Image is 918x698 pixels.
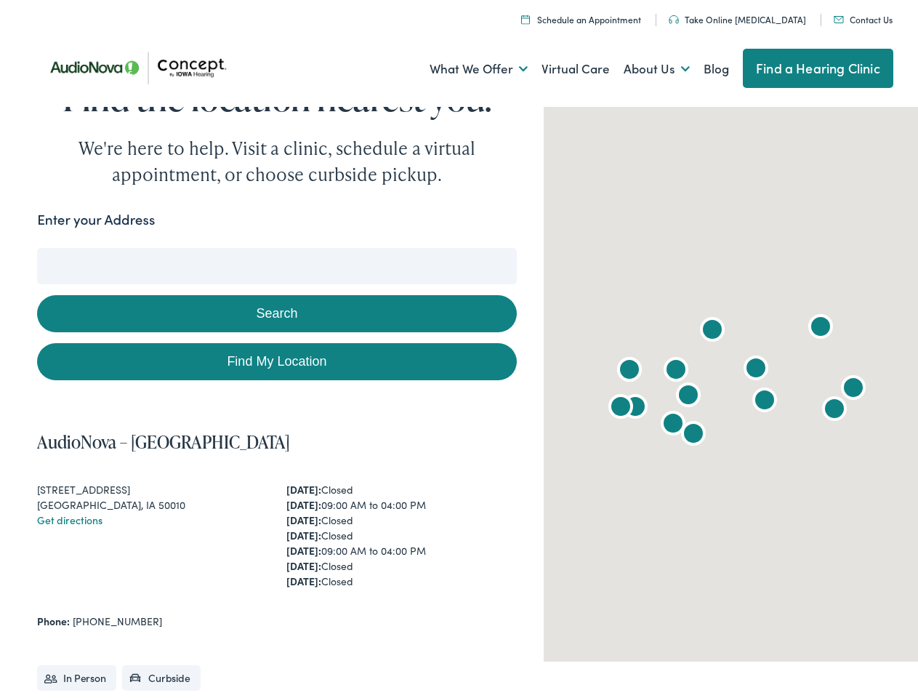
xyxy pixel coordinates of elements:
[37,425,290,449] a: AudioNova – [GEOGRAPHIC_DATA]
[286,508,321,523] strong: [DATE]:
[836,368,871,403] div: AudioNova
[618,387,653,422] div: AudioNova
[286,554,321,569] strong: [DATE]:
[738,348,773,383] div: AudioNova
[286,478,321,492] strong: [DATE]:
[656,404,690,438] div: Concept by Iowa Hearing by AudioNova
[671,375,706,410] div: Concept by Iowa Hearing by AudioNova
[803,307,838,342] div: Concept by Iowa Hearing by AudioNova
[37,339,516,376] a: Find My Location
[521,10,530,20] img: A calendar icon to schedule an appointment at Concept by Iowa Hearing.
[37,291,516,328] button: Search
[743,44,893,84] a: Find a Hearing Clinic
[612,350,647,385] div: Concept by Iowa Hearing by AudioNova
[659,350,693,385] div: AudioNova
[37,478,267,493] div: [STREET_ADDRESS]
[695,310,730,345] div: AudioNova
[286,569,321,584] strong: [DATE]:
[704,38,729,92] a: Blog
[430,38,528,92] a: What We Offer
[37,661,116,686] li: In Person
[44,131,510,183] div: We're here to help. Visit a clinic, schedule a virtual appointment, or choose curbside pickup.
[624,38,690,92] a: About Us
[122,661,201,686] li: Curbside
[541,38,610,92] a: Virtual Care
[834,12,844,19] img: utility icon
[669,9,806,21] a: Take Online [MEDICAL_DATA]
[37,609,70,624] strong: Phone:
[286,478,517,585] div: Closed 09:00 AM to 04:00 PM Closed Closed 09:00 AM to 04:00 PM Closed Closed
[603,387,638,422] div: AudioNova
[676,414,711,449] div: Concept by Iowa Hearing by AudioNova
[817,389,852,424] div: AudioNova
[37,205,155,226] label: Enter your Address
[286,493,321,508] strong: [DATE]:
[286,539,321,553] strong: [DATE]:
[37,508,102,523] a: Get directions
[37,73,516,113] h1: Find the location nearest you.
[286,523,321,538] strong: [DATE]:
[834,9,893,21] a: Contact Us
[37,493,267,508] div: [GEOGRAPHIC_DATA], IA 50010
[521,9,641,21] a: Schedule an Appointment
[669,11,679,20] img: utility icon
[37,244,516,280] input: Enter your address or zip code
[747,380,782,415] div: AudioNova
[73,609,162,624] a: [PHONE_NUMBER]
